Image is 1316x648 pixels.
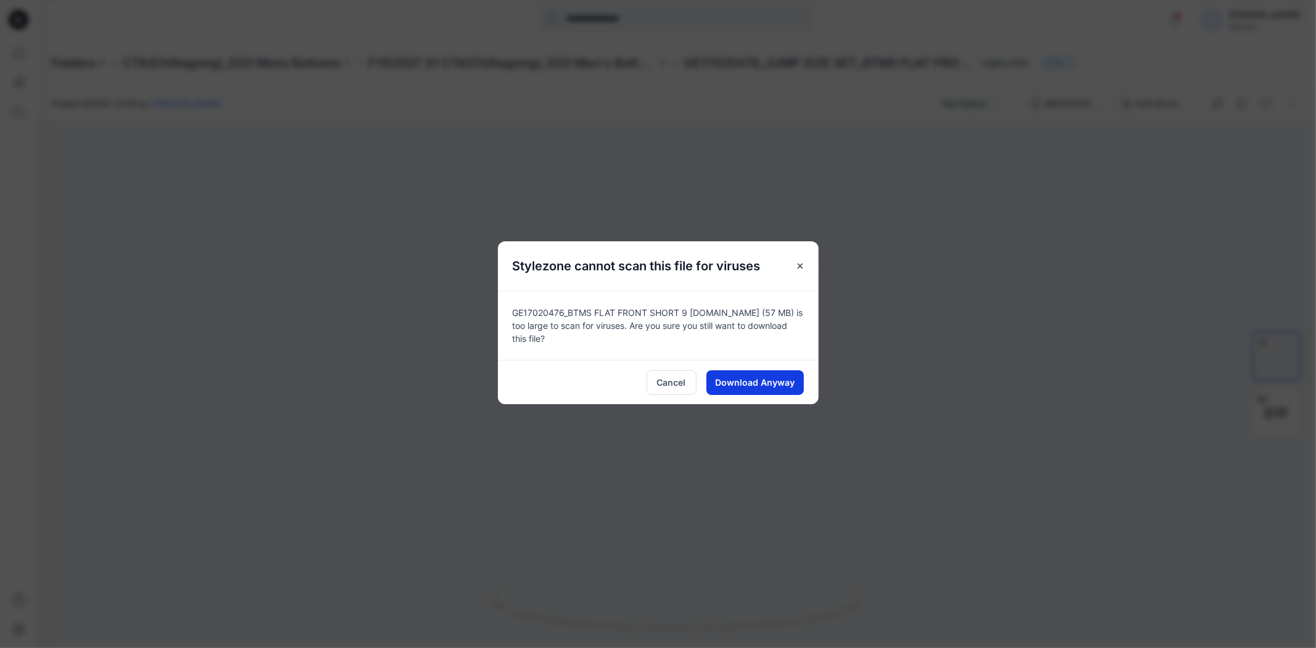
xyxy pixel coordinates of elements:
[657,376,686,389] span: Cancel
[498,291,819,360] div: GE17020476_BTMS FLAT FRONT SHORT 9 [DOMAIN_NAME] (57 MB) is too large to scan for viruses. Are yo...
[498,241,776,291] h5: Stylezone cannot scan this file for viruses
[647,370,697,395] button: Cancel
[789,255,811,277] button: Close
[715,376,795,389] span: Download Anyway
[706,370,804,395] button: Download Anyway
